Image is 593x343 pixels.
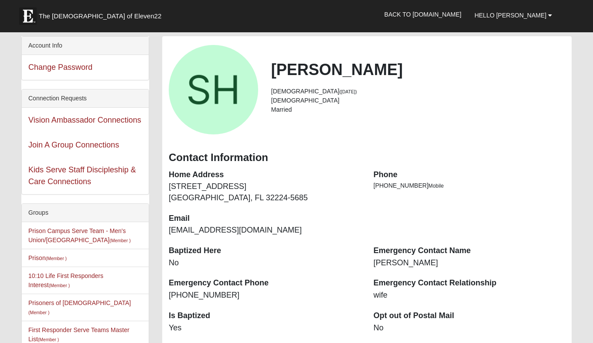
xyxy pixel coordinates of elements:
dt: Phone [374,169,566,181]
dd: No [374,322,566,334]
dd: [PERSON_NAME] [374,257,566,269]
dd: [STREET_ADDRESS] [GEOGRAPHIC_DATA], FL 32224-5685 [169,181,361,203]
a: Kids Serve Staff Discipleship & Care Connections [28,165,136,186]
small: (Member ) [49,283,70,288]
div: Account Info [22,37,149,55]
a: Back to [DOMAIN_NAME] [378,3,468,25]
dd: No [169,257,361,269]
a: Prisoners of [DEMOGRAPHIC_DATA](Member ) [28,299,131,316]
dd: wife [374,290,566,301]
li: Married [271,105,565,114]
a: First Responder Serve Teams Master List(Member ) [28,326,130,343]
span: Mobile [429,183,444,189]
dt: Emergency Contact Relationship [374,278,566,289]
a: Hello [PERSON_NAME] [468,4,559,26]
small: (Member ) [109,238,130,243]
a: View Fullsize Photo [169,85,258,93]
dd: [EMAIL_ADDRESS][DOMAIN_NAME] [169,225,361,236]
dd: [PHONE_NUMBER] [169,290,361,301]
dt: Emergency Contact Phone [169,278,361,289]
a: Vision Ambassador Connections [28,116,141,124]
h2: [PERSON_NAME] [271,60,565,79]
span: Hello [PERSON_NAME] [474,12,546,19]
span: The [DEMOGRAPHIC_DATA] of Eleven22 [39,12,161,21]
img: Eleven22 logo [19,7,37,25]
dt: Baptized Here [169,245,361,257]
h3: Contact Information [169,151,565,164]
small: (Member ) [28,310,49,315]
div: Groups [22,204,149,222]
dt: Opt out of Postal Mail [374,310,566,322]
a: The [DEMOGRAPHIC_DATA] of Eleven22 [15,3,189,25]
li: [PHONE_NUMBER] [374,181,566,190]
div: Connection Requests [22,89,149,108]
small: (Member ) [38,337,59,342]
small: ([DATE]) [339,89,357,94]
dd: Yes [169,322,361,334]
a: Join A Group Connections [28,141,119,149]
dt: Is Baptized [169,310,361,322]
a: Prison(Member ) [28,254,67,261]
dt: Email [169,213,361,224]
dt: Home Address [169,169,361,181]
a: 10:10 Life First Responders Interest(Member ) [28,272,103,288]
dt: Emergency Contact Name [374,245,566,257]
a: Prison Campus Serve Team - Men's Union/[GEOGRAPHIC_DATA](Member ) [28,227,131,244]
li: [DEMOGRAPHIC_DATA] [271,96,565,105]
li: [DEMOGRAPHIC_DATA] [271,87,565,96]
a: Change Password [28,63,92,72]
small: (Member ) [46,256,67,261]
